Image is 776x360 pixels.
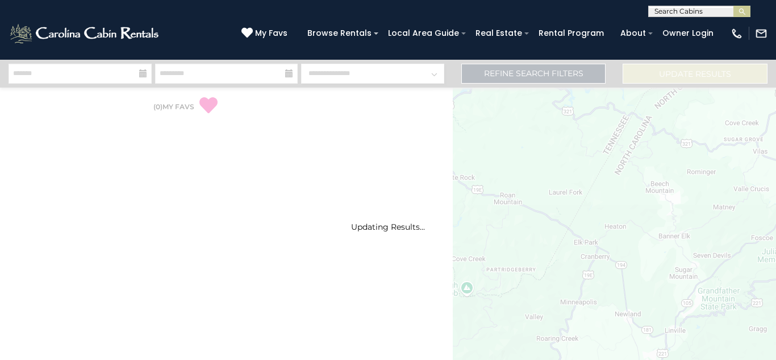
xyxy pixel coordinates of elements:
img: White-1-2.png [9,22,162,45]
a: Browse Rentals [302,24,377,42]
a: About [615,24,652,42]
img: phone-regular-white.png [731,27,743,40]
a: Local Area Guide [382,24,465,42]
a: Owner Login [657,24,719,42]
img: mail-regular-white.png [755,27,767,40]
span: My Favs [255,27,287,39]
a: My Favs [241,27,290,40]
a: Rental Program [533,24,610,42]
a: Real Estate [470,24,528,42]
